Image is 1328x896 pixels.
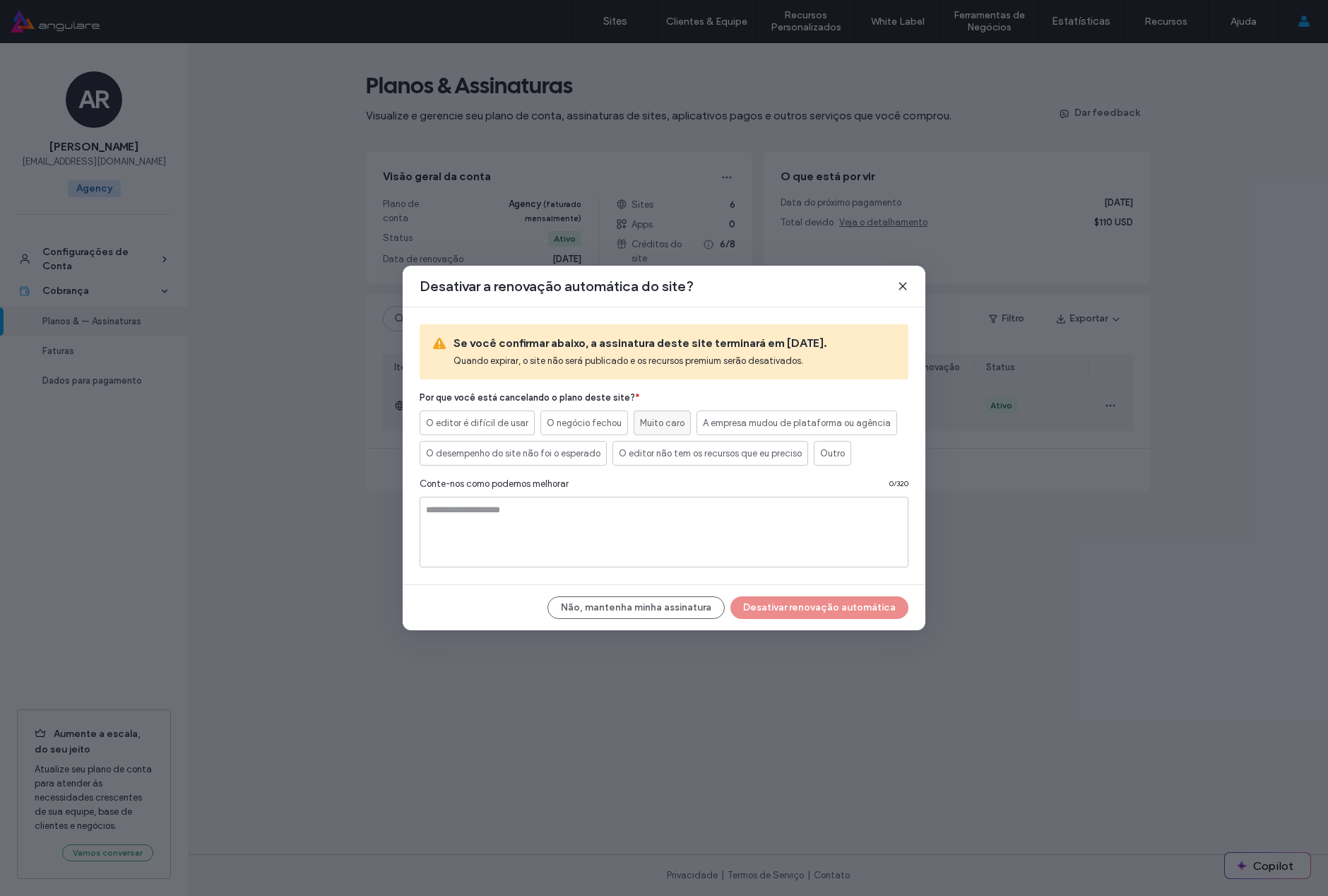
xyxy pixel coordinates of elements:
span: O editor é difícil de usar [426,416,528,430]
span: Muito caro [640,416,684,430]
span: Por que você está cancelando o plano deste site? [420,391,908,405]
span: O negócio fechou [547,416,622,430]
span: 0 / 320 [889,478,908,490]
span: O editor não tem os recursos que eu preciso [619,447,802,461]
span: Conte-nos como podemos melhorar [420,477,569,491]
span: Desativar a renovação automática do site? [420,277,694,295]
span: A empresa mudou de plataforma ou agência [703,416,891,430]
span: O desempenho do site não foi o esperado [426,447,600,461]
span: Quando expirar, o site não será publicado e os recursos premium serão desativados. [453,354,897,368]
button: Não, mantenha minha assinatura [547,596,725,619]
span: Outro [820,447,845,461]
span: Se você confirmar abaixo, a assinatura deste site terminará em [DATE]. [453,336,897,351]
span: Ajuda [30,10,66,23]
